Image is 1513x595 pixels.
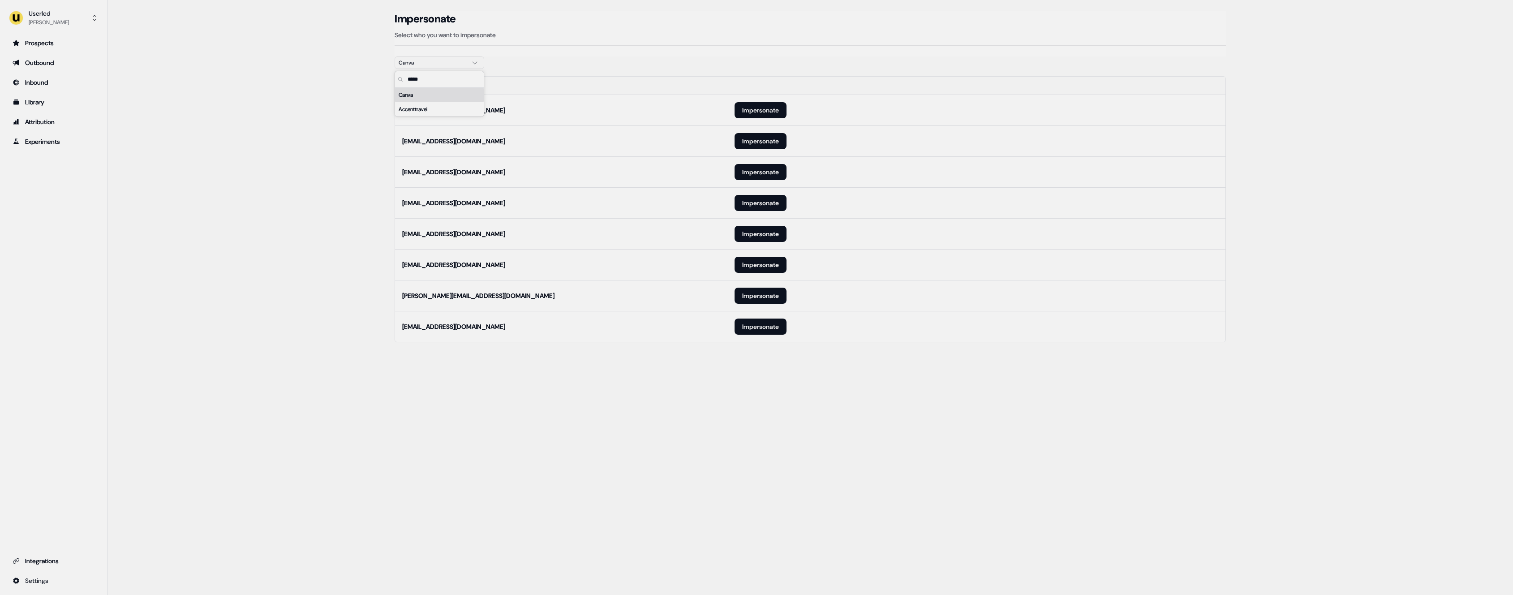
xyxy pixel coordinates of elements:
div: Accenttravel [395,102,484,116]
div: Settings [13,576,95,585]
h3: Impersonate [395,12,456,26]
button: Impersonate [735,102,787,118]
th: Email [395,77,727,95]
button: Impersonate [735,288,787,304]
button: Impersonate [735,164,787,180]
p: Select who you want to impersonate [395,30,1226,39]
div: [EMAIL_ADDRESS][DOMAIN_NAME] [402,322,505,331]
button: Canva [395,56,484,69]
button: Impersonate [735,133,787,149]
a: Go to integrations [7,573,100,588]
button: Impersonate [735,319,787,335]
a: Go to experiments [7,134,100,149]
div: Library [13,98,95,107]
div: [PERSON_NAME][EMAIL_ADDRESS][DOMAIN_NAME] [402,291,554,300]
div: [EMAIL_ADDRESS][DOMAIN_NAME] [402,260,505,269]
a: Go to prospects [7,36,100,50]
button: Userled[PERSON_NAME] [7,7,100,29]
div: [EMAIL_ADDRESS][DOMAIN_NAME] [402,168,505,177]
div: [EMAIL_ADDRESS][DOMAIN_NAME] [402,229,505,238]
a: Go to Inbound [7,75,100,90]
div: Prospects [13,39,95,47]
a: Go to integrations [7,554,100,568]
a: Go to attribution [7,115,100,129]
div: Inbound [13,78,95,87]
div: Suggestions [395,88,484,116]
div: Canva [395,88,484,102]
div: [PERSON_NAME] [29,18,69,27]
button: Impersonate [735,226,787,242]
div: Integrations [13,556,95,565]
div: [EMAIL_ADDRESS][DOMAIN_NAME] [402,137,505,146]
div: Userled [29,9,69,18]
button: Impersonate [735,257,787,273]
div: Attribution [13,117,95,126]
div: Experiments [13,137,95,146]
button: Impersonate [735,195,787,211]
div: Outbound [13,58,95,67]
div: Canva [399,58,466,67]
a: Go to outbound experience [7,56,100,70]
div: [EMAIL_ADDRESS][DOMAIN_NAME] [402,198,505,207]
a: Go to templates [7,95,100,109]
